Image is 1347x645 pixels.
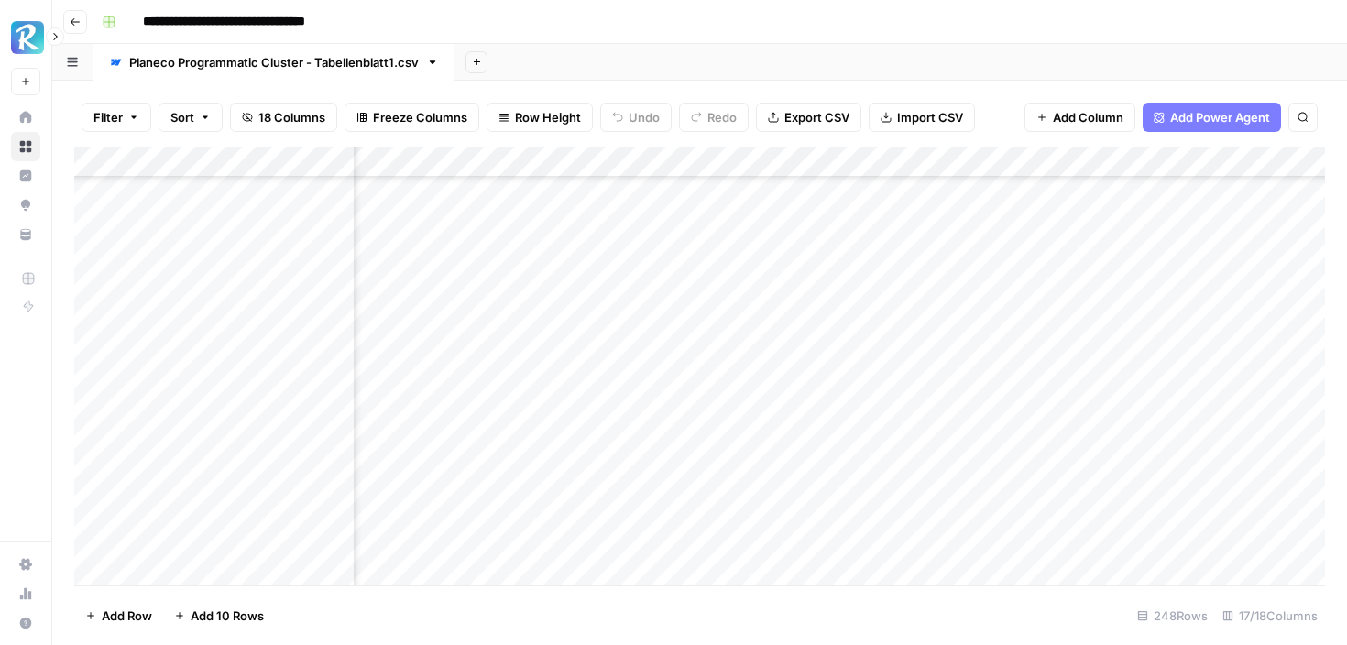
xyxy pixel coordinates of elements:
button: Row Height [487,103,593,132]
button: Add Power Agent [1143,103,1281,132]
a: Opportunities [11,191,40,220]
a: Insights [11,161,40,191]
a: Your Data [11,220,40,249]
button: Help + Support [11,608,40,638]
span: 18 Columns [258,108,325,126]
a: Planeco Programmatic Cluster - Tabellenblatt1.csv [93,44,454,81]
span: Row Height [515,108,581,126]
a: Home [11,103,40,132]
button: Workspace: Radyant [11,15,40,60]
span: Sort [170,108,194,126]
a: Browse [11,132,40,161]
span: Add Column [1053,108,1123,126]
span: Add Power Agent [1170,108,1270,126]
a: Settings [11,550,40,579]
span: Add 10 Rows [191,607,264,625]
button: Sort [159,103,223,132]
span: Filter [93,108,123,126]
button: Undo [600,103,672,132]
span: Freeze Columns [373,108,467,126]
div: 17/18 Columns [1215,601,1325,630]
button: Freeze Columns [345,103,479,132]
img: Radyant Logo [11,21,44,54]
button: Add Column [1024,103,1135,132]
span: Export CSV [784,108,849,126]
span: Import CSV [897,108,963,126]
button: Filter [82,103,151,132]
button: Export CSV [756,103,861,132]
span: Add Row [102,607,152,625]
a: Usage [11,579,40,608]
button: Add Row [74,601,163,630]
div: Planeco Programmatic Cluster - Tabellenblatt1.csv [129,53,419,71]
button: Import CSV [869,103,975,132]
span: Undo [629,108,660,126]
button: 18 Columns [230,103,337,132]
div: 248 Rows [1130,601,1215,630]
span: Redo [707,108,737,126]
button: Add 10 Rows [163,601,275,630]
button: Redo [679,103,749,132]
